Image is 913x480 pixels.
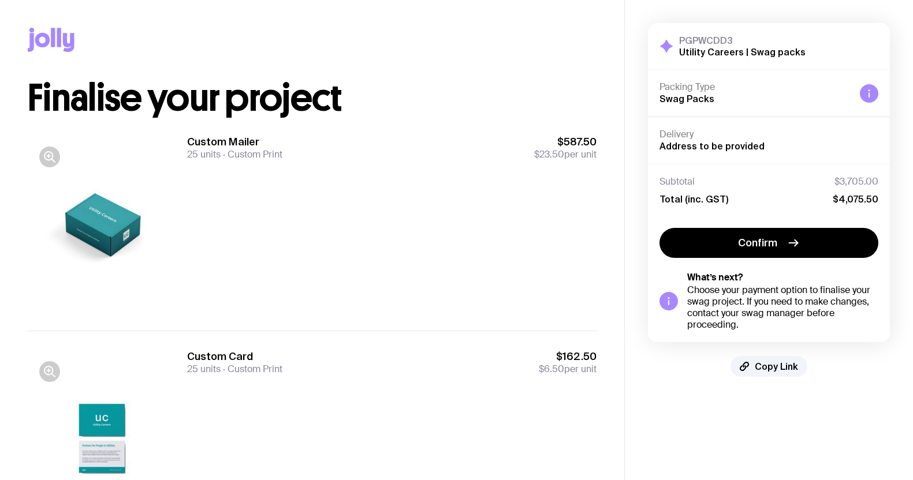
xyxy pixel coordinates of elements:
span: per unit [539,363,597,375]
div: Choose your payment option to finalise your swag project. If you need to make changes, contact yo... [687,284,878,331]
span: Subtotal [659,176,695,187]
span: $4,075.50 [833,193,878,205]
h5: What’s next? [687,272,878,283]
h3: Custom Card [187,350,282,363]
span: $587.50 [534,135,597,149]
h4: Delivery [659,129,878,140]
h4: Packing Type [659,81,851,93]
span: Swag Packs [659,93,714,104]
span: $3,705.00 [834,176,878,187]
h1: Finalise your project [28,80,597,117]
button: Confirm [659,228,878,258]
span: $6.50 [539,363,564,375]
span: Total (inc. GST) [659,193,728,205]
h3: PGPWCDD3 [679,35,806,46]
span: Custom Print [221,148,282,160]
span: Custom Print [221,363,282,375]
span: Address to be provided [659,141,765,151]
button: Copy Link [731,356,807,377]
span: per unit [534,149,597,160]
span: Copy Link [755,361,798,372]
h3: Custom Mailer [187,135,282,149]
span: 25 units [187,148,221,160]
h2: Utility Careers | Swag packs [679,46,806,58]
span: Confirm [738,236,777,250]
span: 25 units [187,363,221,375]
span: $23.50 [534,148,564,160]
span: $162.50 [539,350,597,363]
